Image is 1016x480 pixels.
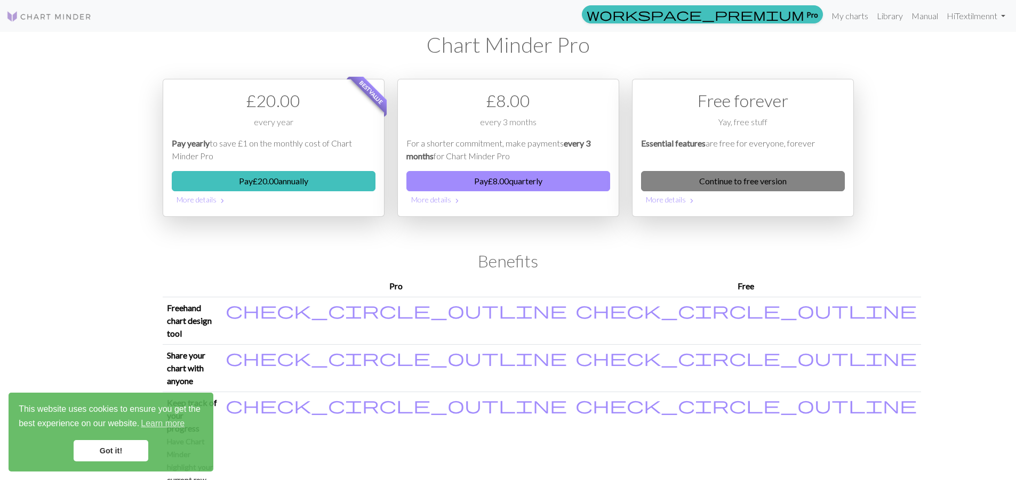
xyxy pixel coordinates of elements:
[571,275,921,297] th: Free
[641,191,845,208] button: More details
[348,70,394,115] span: Best value
[575,349,917,366] i: Included
[19,403,203,432] span: This website uses cookies to ensure you get the best experience on our website.
[172,88,375,113] div: £ 20.00
[907,5,942,27] a: Manual
[172,191,375,208] button: More details
[172,171,375,191] button: Pay£20.00annually
[163,79,385,217] div: Payment option 1
[9,393,213,471] div: cookieconsent
[575,396,917,413] i: Included
[226,396,567,413] i: Included
[587,7,804,22] span: workspace_premium
[163,32,854,58] h1: Chart Minder Pro
[226,349,567,366] i: Included
[406,88,610,113] div: £ 8.00
[582,5,823,23] a: Pro
[641,88,845,113] div: Free forever
[167,302,217,340] p: Freehand chart design tool
[139,416,186,432] a: learn more about cookies
[641,171,845,191] a: Continue to free version
[218,196,227,206] span: chevron_right
[827,5,873,27] a: My charts
[406,138,590,161] em: every 3 months
[6,10,92,23] img: Logo
[575,300,917,320] span: check_circle_outline
[167,349,217,387] p: Share your chart with anyone
[942,5,1010,27] a: HiTextilmennt
[406,191,610,208] button: More details
[406,116,610,137] div: every 3 months
[397,79,619,217] div: Payment option 2
[575,347,917,368] span: check_circle_outline
[172,116,375,137] div: every year
[873,5,907,27] a: Library
[641,116,845,137] div: Yay, free stuff
[226,347,567,368] span: check_circle_outline
[575,302,917,319] i: Included
[641,137,845,162] p: are free for everyone, forever
[453,196,461,206] span: chevron_right
[632,79,854,217] div: Free option
[172,138,210,148] em: Pay yearly
[226,300,567,320] span: check_circle_outline
[163,251,854,271] h2: Benefits
[226,302,567,319] i: Included
[226,395,567,415] span: check_circle_outline
[172,137,375,162] p: to save £1 on the monthly cost of Chart Minder Pro
[641,138,706,148] em: Essential features
[221,275,571,297] th: Pro
[74,440,148,461] a: dismiss cookie message
[406,171,610,191] button: Pay£8.00quarterly
[406,137,610,162] p: For a shorter commitment, make payments for Chart Minder Pro
[575,395,917,415] span: check_circle_outline
[687,196,696,206] span: chevron_right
